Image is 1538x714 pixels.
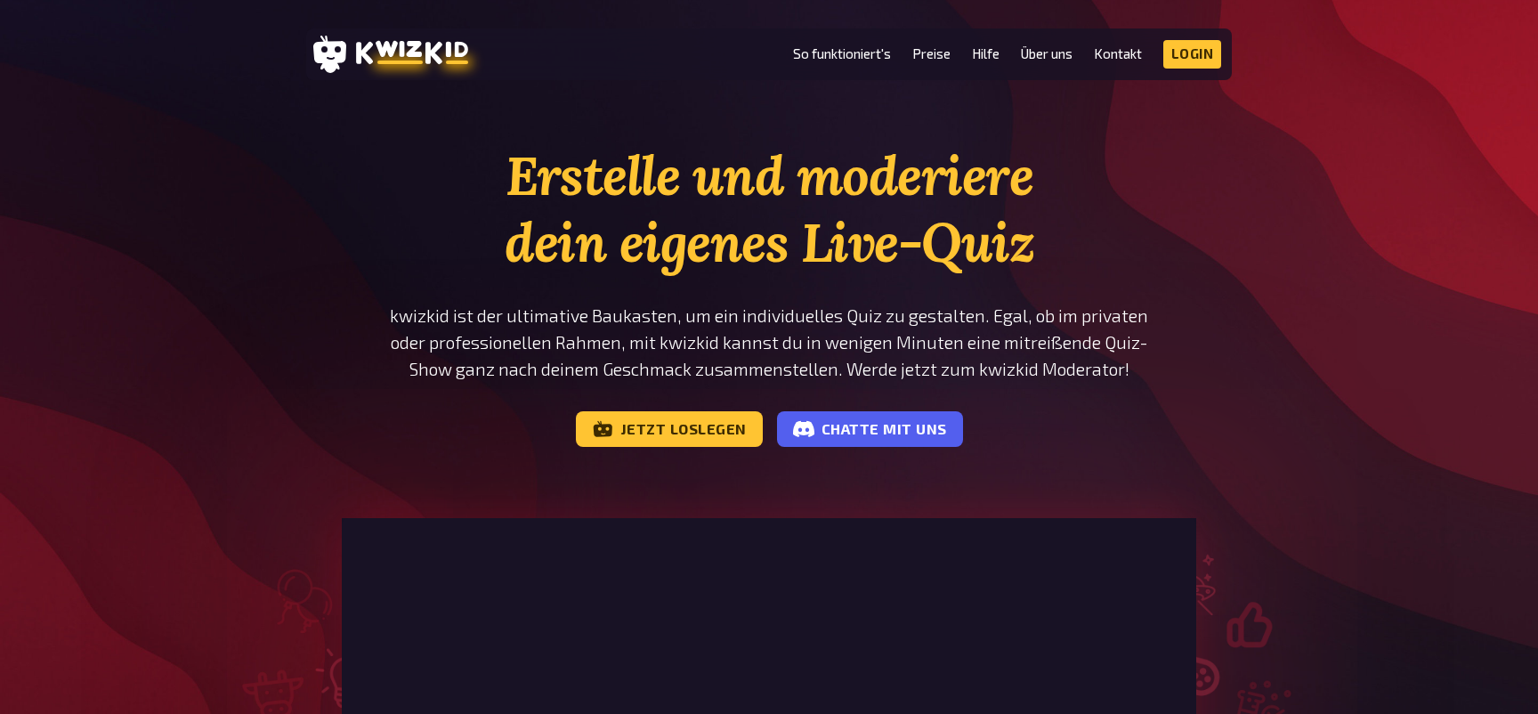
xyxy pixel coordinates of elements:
[793,46,891,61] a: So funktioniert's
[912,46,951,61] a: Preise
[777,411,963,447] a: Chatte mit uns
[1094,46,1142,61] a: Kontakt
[342,142,1196,276] h1: Erstelle und moderiere dein eigenes Live-Quiz
[972,46,1000,61] a: Hilfe
[342,303,1196,383] p: kwizkid ist der ultimative Baukasten, um ein individuelles Quiz zu gestalten. Egal, ob im private...
[1021,46,1073,61] a: Über uns
[1163,40,1222,69] a: Login
[576,411,763,447] a: Jetzt loslegen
